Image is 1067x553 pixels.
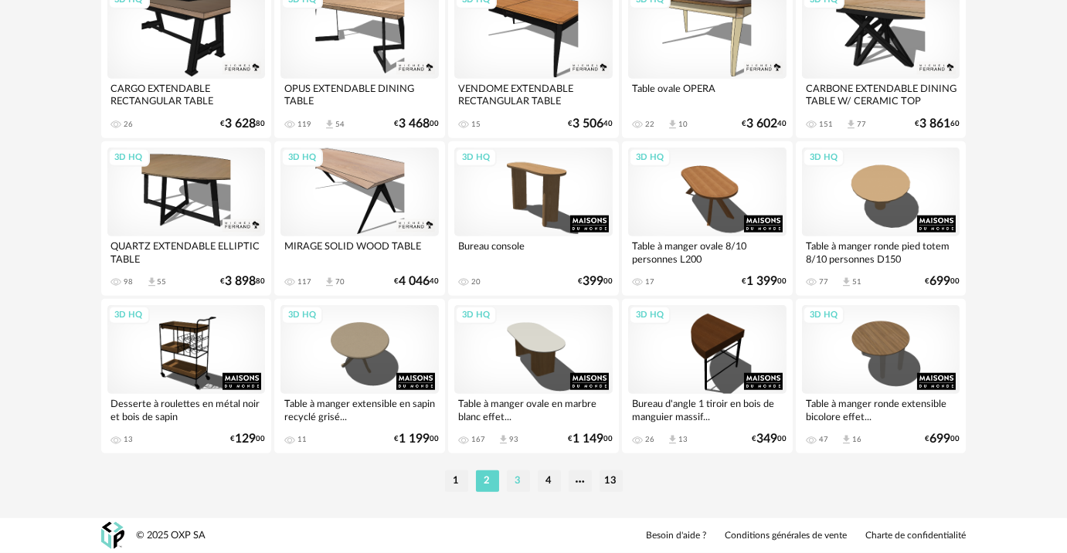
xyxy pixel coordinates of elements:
[146,276,158,288] span: Download icon
[448,141,619,296] a: 3D HQ Bureau console 20 €39900
[925,434,960,444] div: € 00
[471,435,485,444] div: 167
[568,119,613,129] div: € 40
[509,435,518,444] div: 93
[629,306,671,325] div: 3D HQ
[280,79,439,110] div: OPUS EXTENDABLE DINING TABLE
[819,120,833,129] div: 151
[796,141,967,296] a: 3D HQ Table à manger ronde pied totem 8/10 personnes D150 77 Download icon 51 €69900
[124,277,134,287] div: 98
[742,119,787,129] div: € 40
[915,119,960,129] div: € 60
[746,119,777,129] span: 3 602
[274,299,445,453] a: 3D HQ Table à manger extensible en sapin recyclé grisé... 11 €1 19900
[819,435,828,444] div: 47
[220,276,265,287] div: € 80
[841,434,852,446] span: Download icon
[600,470,623,492] li: 13
[220,119,265,129] div: € 80
[324,119,335,131] span: Download icon
[929,276,950,287] span: 699
[230,434,265,444] div: € 00
[107,394,266,425] div: Desserte à roulettes en métal noir et bois de sapin
[274,141,445,296] a: 3D HQ MIRAGE SOLID WOOD TABLE 117 Download icon 70 €4 04640
[335,277,345,287] div: 70
[645,277,654,287] div: 17
[454,79,613,110] div: VENDOME EXTENDABLE RECTANGULAR TABLE
[667,119,678,131] span: Download icon
[280,236,439,267] div: MIRAGE SOLID WOOD TABLE
[399,434,430,444] span: 1 199
[399,276,430,287] span: 4 046
[225,276,256,287] span: 3 898
[802,236,960,267] div: Table à manger ronde pied totem 8/10 personnes D150
[538,470,561,492] li: 4
[124,120,134,129] div: 26
[678,120,688,129] div: 10
[455,306,497,325] div: 3D HQ
[645,120,654,129] div: 22
[802,79,960,110] div: CARBONE EXTENDABLE DINING TABLE W/ CERAMIC TOP
[629,148,671,168] div: 3D HQ
[108,148,150,168] div: 3D HQ
[108,306,150,325] div: 3D HQ
[802,394,960,425] div: Table à manger ronde extensible bicolore effet...
[107,236,266,267] div: QUARTZ EXTENDABLE ELLIPTIC TABLE
[455,148,497,168] div: 3D HQ
[573,119,603,129] span: 3 506
[622,141,793,296] a: 3D HQ Table à manger ovale 8/10 personnes L200 17 €1 39900
[803,306,844,325] div: 3D HQ
[919,119,950,129] span: 3 861
[583,276,603,287] span: 399
[573,434,603,444] span: 1 149
[742,276,787,287] div: € 00
[394,434,439,444] div: € 00
[819,277,828,287] div: 77
[752,434,787,444] div: € 00
[454,394,613,425] div: Table à manger ovale en marbre blanc effet...
[454,236,613,267] div: Bureau console
[857,120,866,129] div: 77
[622,299,793,453] a: 3D HQ Bureau d'angle 1 tiroir en bois de manguier massif... 26 Download icon 13 €34900
[281,148,323,168] div: 3D HQ
[507,470,530,492] li: 3
[335,120,345,129] div: 54
[568,434,613,444] div: € 00
[158,277,167,287] div: 55
[756,434,777,444] span: 349
[297,120,311,129] div: 119
[448,299,619,453] a: 3D HQ Table à manger ovale en marbre blanc effet... 167 Download icon 93 €1 14900
[578,276,613,287] div: € 00
[281,306,323,325] div: 3D HQ
[845,119,857,131] span: Download icon
[101,141,272,296] a: 3D HQ QUARTZ EXTENDABLE ELLIPTIC TABLE 98 Download icon 55 €3 89880
[101,299,272,453] a: 3D HQ Desserte à roulettes en métal noir et bois de sapin 13 €12900
[645,435,654,444] div: 26
[628,394,787,425] div: Bureau d'angle 1 tiroir en bois de manguier massif...
[866,530,967,542] a: Charte de confidentialité
[107,79,266,110] div: CARGO EXTENDABLE RECTANGULAR TABLE
[647,530,707,542] a: Besoin d'aide ?
[280,394,439,425] div: Table à manger extensible en sapin recyclé grisé...
[471,120,481,129] div: 15
[667,434,678,446] span: Download icon
[399,119,430,129] span: 3 468
[725,530,848,542] a: Conditions générales de vente
[225,119,256,129] span: 3 628
[628,236,787,267] div: Table à manger ovale 8/10 personnes L200
[852,435,861,444] div: 16
[235,434,256,444] span: 129
[476,470,499,492] li: 2
[297,277,311,287] div: 117
[929,434,950,444] span: 699
[628,79,787,110] div: Table ovale OPERA
[746,276,777,287] span: 1 399
[925,276,960,287] div: € 00
[101,522,124,549] img: OXP
[297,435,307,444] div: 11
[394,119,439,129] div: € 00
[498,434,509,446] span: Download icon
[394,276,439,287] div: € 40
[445,470,468,492] li: 1
[803,148,844,168] div: 3D HQ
